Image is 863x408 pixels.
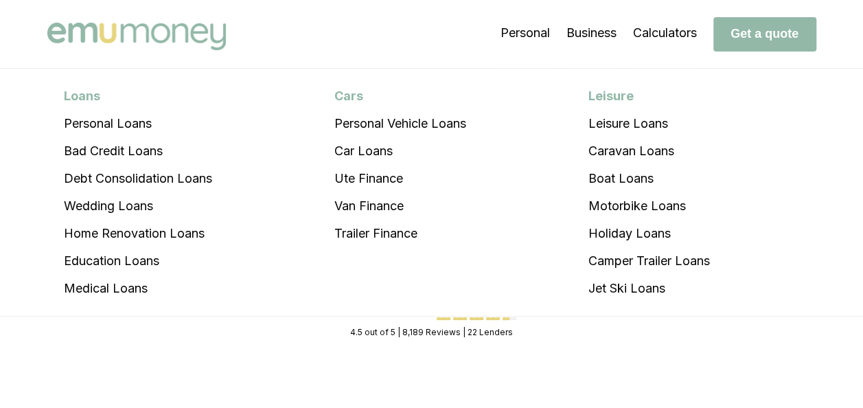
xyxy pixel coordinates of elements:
[572,247,726,275] a: Camper Trailer Loans
[318,110,483,137] a: Personal Vehicle Loans
[713,17,816,52] button: Get a quote
[318,137,483,165] a: Car Loans
[318,220,483,247] a: Trailer Finance
[318,82,483,110] div: Cars
[47,220,229,247] a: Home Renovation Loans
[47,82,229,110] div: Loans
[47,275,229,302] a: Medical Loans
[47,192,229,220] a: Wedding Loans
[713,26,816,41] a: Get a quote
[318,165,483,192] a: Ute Finance
[350,327,513,337] div: 4.5 out of 5 | 8,189 Reviews | 22 Lenders
[572,82,726,110] div: Leisure
[572,275,726,302] a: Jet Ski Loans
[47,165,229,192] a: Debt Consolidation Loans
[47,23,226,50] img: Emu Money logo
[47,137,229,165] a: Bad Credit Loans
[572,165,726,192] a: Boat Loans
[47,247,229,275] a: Education Loans
[572,137,726,165] a: Caravan Loans
[572,192,726,220] a: Motorbike Loans
[572,220,726,247] a: Holiday Loans
[318,192,483,220] a: Van Finance
[47,110,229,137] a: Personal Loans
[572,110,726,137] a: Leisure Loans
